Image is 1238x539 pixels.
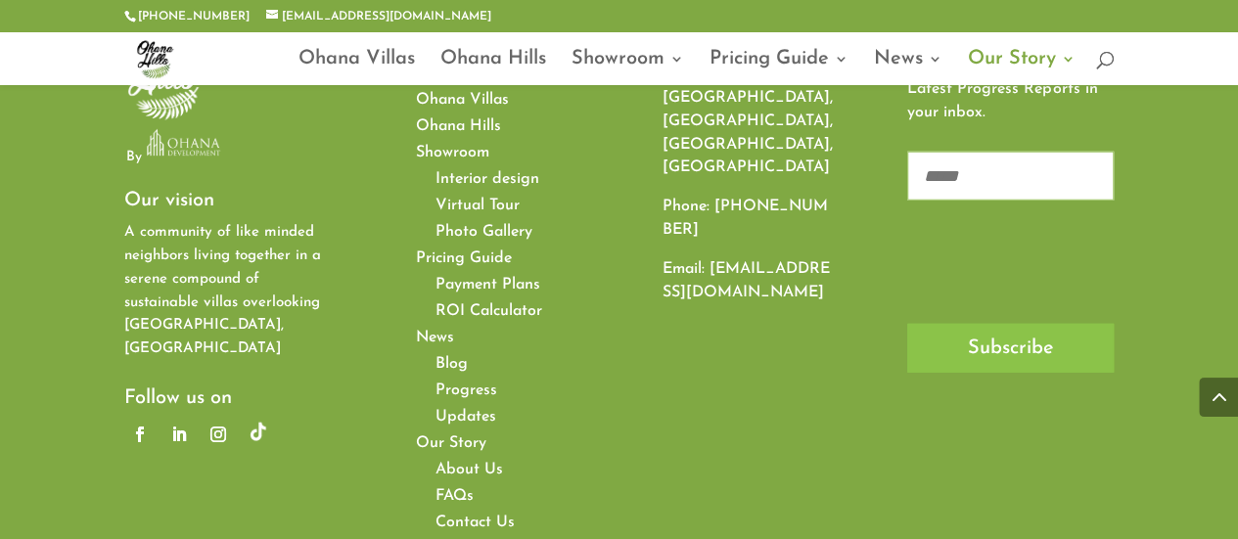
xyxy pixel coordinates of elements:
[436,303,542,319] a: ROI Calculator
[663,196,836,258] p: Phone:
[203,419,234,450] a: Follow on Instagram
[124,225,321,356] span: A community of like minded neighbors living together in a serene compound of sustainable villas o...
[416,250,512,266] span: Pricing Guide
[416,118,501,134] a: Ohana Hills
[124,388,298,418] h2: Follow us on
[436,488,474,504] a: FAQs
[436,277,540,292] a: Payment Plans
[138,11,250,22] a: [PHONE_NUMBER]
[436,515,515,530] a: Contact Us
[416,92,509,108] a: Ohana Villas
[416,435,486,451] span: Our Story
[436,198,520,213] a: Virtual Tour
[416,145,489,160] span: Showroom
[907,55,1114,124] p: Subscribe and get our Latest Progress Reports in your inbox.
[416,330,454,345] span: News
[436,224,532,240] a: Photo Gallery
[242,419,273,450] a: Follow on google-plus
[436,171,539,187] a: Interior design
[142,123,225,163] img: Ohana-Development-Logo-Final (1)
[436,382,497,425] a: Progress Updates
[907,226,1205,302] iframe: reCAPTCHA
[968,52,1076,85] a: Our Story
[436,356,468,372] a: Blog
[572,52,684,85] a: Showroom
[124,419,156,450] a: Follow on Facebook
[663,261,830,300] a: [EMAIL_ADDRESS][DOMAIN_NAME]
[663,258,836,305] p: Email:
[298,52,415,85] a: Ohana Villas
[663,87,836,196] p: [GEOGRAPHIC_DATA], [GEOGRAPHIC_DATA], [GEOGRAPHIC_DATA], [GEOGRAPHIC_DATA]
[163,419,195,450] a: Follow on LinkedIn
[436,462,503,477] a: About Us
[440,52,546,85] a: Ohana Hills
[126,146,142,169] p: By
[663,199,828,238] a: [PHONE_NUMBER]
[124,191,298,220] h2: Our vision
[907,324,1114,373] button: Subscribe
[266,11,491,22] a: [EMAIL_ADDRESS][DOMAIN_NAME]
[968,338,1054,358] span: Subscribe
[128,32,181,85] img: ohana-hills
[710,52,848,85] a: Pricing Guide
[874,52,942,85] a: News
